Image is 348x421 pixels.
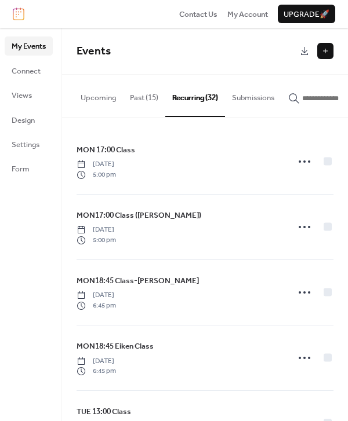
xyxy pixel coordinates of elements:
[77,170,116,180] span: 5:00 pm
[165,75,225,116] button: Recurring (32)
[5,159,53,178] a: Form
[77,340,154,353] a: MON18:45 Eiken Class
[12,65,41,77] span: Connect
[77,356,116,367] span: [DATE]
[77,144,135,156] a: MON 17:00 Class
[77,210,201,221] span: MON17:00 Class ([PERSON_NAME])
[77,290,116,301] span: [DATE]
[227,9,268,20] span: My Account
[77,41,111,62] span: Events
[12,163,30,175] span: Form
[5,86,53,104] a: Views
[284,9,329,20] span: Upgrade 🚀
[77,341,154,352] span: MON18:45 Eiken Class
[5,135,53,153] a: Settings
[77,225,116,235] span: [DATE]
[123,75,165,115] button: Past (15)
[13,8,24,20] img: logo
[77,235,116,246] span: 5:00 pm
[5,111,53,129] a: Design
[12,41,46,52] span: My Events
[179,8,217,20] a: Contact Us
[227,8,268,20] a: My Account
[77,159,116,170] span: [DATE]
[77,301,116,311] span: 6:45 pm
[225,75,281,115] button: Submissions
[77,209,201,222] a: MON17:00 Class ([PERSON_NAME])
[77,366,116,376] span: 6:45 pm
[77,405,131,418] a: TUE 13:00 Class
[5,36,53,55] a: My Events
[77,274,199,287] a: MON18:45 Class-[PERSON_NAME]
[5,61,53,80] a: Connect
[278,5,335,23] button: Upgrade🚀
[74,75,123,115] button: Upcoming
[12,115,35,126] span: Design
[179,9,217,20] span: Contact Us
[12,139,39,151] span: Settings
[12,90,32,101] span: Views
